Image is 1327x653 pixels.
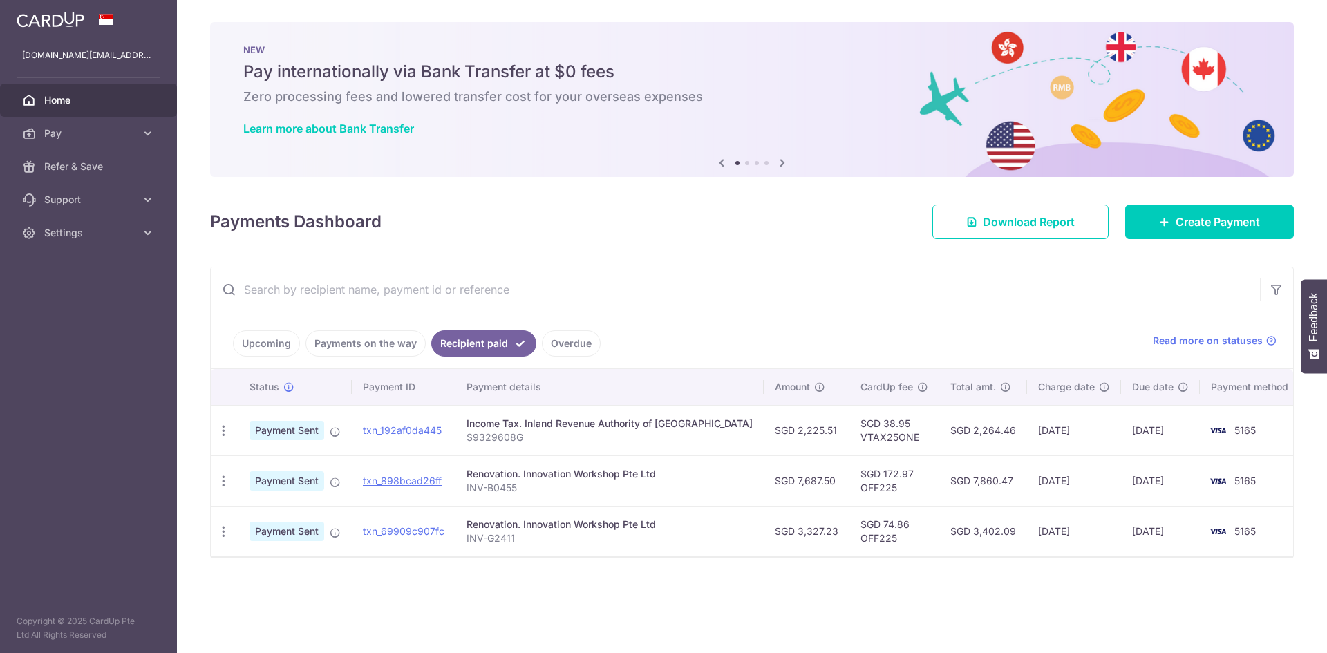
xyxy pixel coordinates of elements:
[243,61,1261,83] h5: Pay internationally via Bank Transfer at $0 fees
[775,380,810,394] span: Amount
[1027,455,1121,506] td: [DATE]
[250,380,279,394] span: Status
[542,330,601,357] a: Overdue
[983,214,1075,230] span: Download Report
[17,11,84,28] img: CardUp
[44,126,135,140] span: Pay
[1153,334,1277,348] a: Read more on statuses
[1308,293,1320,341] span: Feedback
[352,369,455,405] th: Payment ID
[467,518,753,531] div: Renovation. Innovation Workshop Pte Ltd
[849,455,939,506] td: SGD 172.97 OFF225
[44,93,135,107] span: Home
[1027,405,1121,455] td: [DATE]
[250,421,324,440] span: Payment Sent
[1239,612,1313,646] iframe: Opens a widget where you can find more information
[1153,334,1263,348] span: Read more on statuses
[467,481,753,495] p: INV-B0455
[250,471,324,491] span: Payment Sent
[1121,405,1200,455] td: [DATE]
[950,380,996,394] span: Total amt.
[860,380,913,394] span: CardUp fee
[22,48,155,62] p: [DOMAIN_NAME][EMAIL_ADDRESS][DOMAIN_NAME]
[849,405,939,455] td: SGD 38.95 VTAX25ONE
[1234,475,1256,486] span: 5165
[1301,279,1327,373] button: Feedback - Show survey
[939,506,1027,556] td: SGD 3,402.09
[1038,380,1095,394] span: Charge date
[1121,506,1200,556] td: [DATE]
[1121,455,1200,506] td: [DATE]
[764,506,849,556] td: SGD 3,327.23
[363,525,444,537] a: txn_69909c907fc
[467,430,753,444] p: S9329608G
[243,122,414,135] a: Learn more about Bank Transfer
[1027,506,1121,556] td: [DATE]
[44,160,135,173] span: Refer & Save
[305,330,426,357] a: Payments on the way
[932,205,1109,239] a: Download Report
[467,467,753,481] div: Renovation. Innovation Workshop Pte Ltd
[764,405,849,455] td: SGD 2,225.51
[939,405,1027,455] td: SGD 2,264.46
[363,475,442,486] a: txn_898bcad26ff
[1200,369,1305,405] th: Payment method
[1204,523,1232,540] img: Bank Card
[467,417,753,430] div: Income Tax. Inland Revenue Authority of [GEOGRAPHIC_DATA]
[1234,424,1256,436] span: 5165
[243,88,1261,105] h6: Zero processing fees and lowered transfer cost for your overseas expenses
[455,369,764,405] th: Payment details
[431,330,536,357] a: Recipient paid
[44,193,135,207] span: Support
[243,44,1261,55] p: NEW
[1132,380,1174,394] span: Due date
[467,531,753,545] p: INV-G2411
[1204,422,1232,439] img: Bank Card
[44,226,135,240] span: Settings
[250,522,324,541] span: Payment Sent
[1176,214,1260,230] span: Create Payment
[939,455,1027,506] td: SGD 7,860.47
[210,209,382,234] h4: Payments Dashboard
[1204,473,1232,489] img: Bank Card
[764,455,849,506] td: SGD 7,687.50
[849,506,939,556] td: SGD 74.86 OFF225
[211,267,1260,312] input: Search by recipient name, payment id or reference
[210,22,1294,177] img: Bank transfer banner
[1234,525,1256,537] span: 5165
[363,424,442,436] a: txn_192af0da445
[1125,205,1294,239] a: Create Payment
[233,330,300,357] a: Upcoming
